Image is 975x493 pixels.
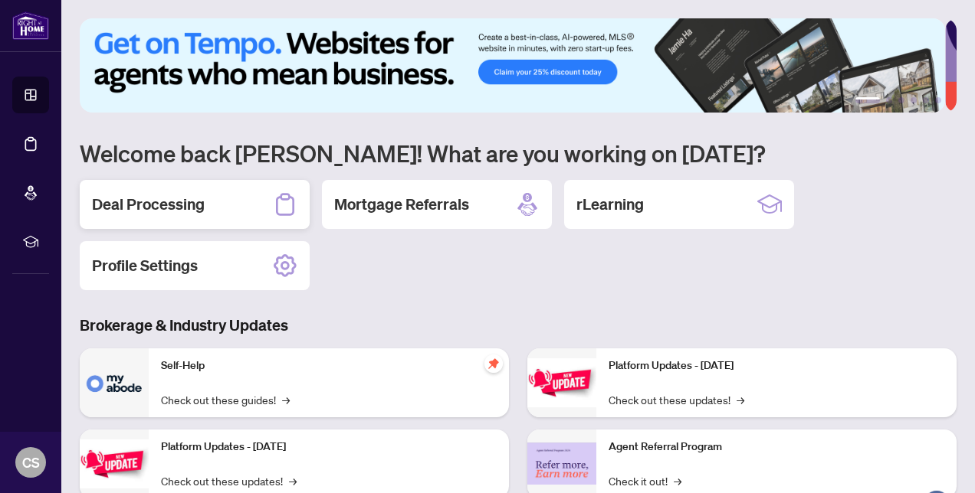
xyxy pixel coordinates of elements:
[576,194,644,215] h2: rLearning
[855,97,880,103] button: 1
[80,139,957,168] h1: Welcome back [PERSON_NAME]! What are you working on [DATE]?
[22,452,40,473] span: CS
[911,97,917,103] button: 4
[161,472,297,489] a: Check out these updates!→
[527,358,596,406] img: Platform Updates - June 23, 2025
[914,439,960,485] button: Open asap
[923,97,929,103] button: 5
[161,439,497,455] p: Platform Updates - [DATE]
[80,348,149,417] img: Self-Help
[898,97,904,103] button: 3
[484,354,503,373] span: pushpin
[12,11,49,40] img: logo
[737,391,744,408] span: →
[92,194,205,215] h2: Deal Processing
[527,442,596,485] img: Agent Referral Program
[609,439,944,455] p: Agent Referral Program
[609,358,944,374] p: Platform Updates - [DATE]
[92,255,198,276] h2: Profile Settings
[289,472,297,489] span: →
[80,18,945,113] img: Slide 0
[674,472,681,489] span: →
[80,315,957,336] h3: Brokerage & Industry Updates
[609,391,744,408] a: Check out these updates!→
[161,391,290,408] a: Check out these guides!→
[161,358,497,374] p: Self-Help
[609,472,681,489] a: Check it out!→
[282,391,290,408] span: →
[886,97,892,103] button: 2
[80,439,149,488] img: Platform Updates - September 16, 2025
[334,194,469,215] h2: Mortgage Referrals
[935,97,941,103] button: 6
